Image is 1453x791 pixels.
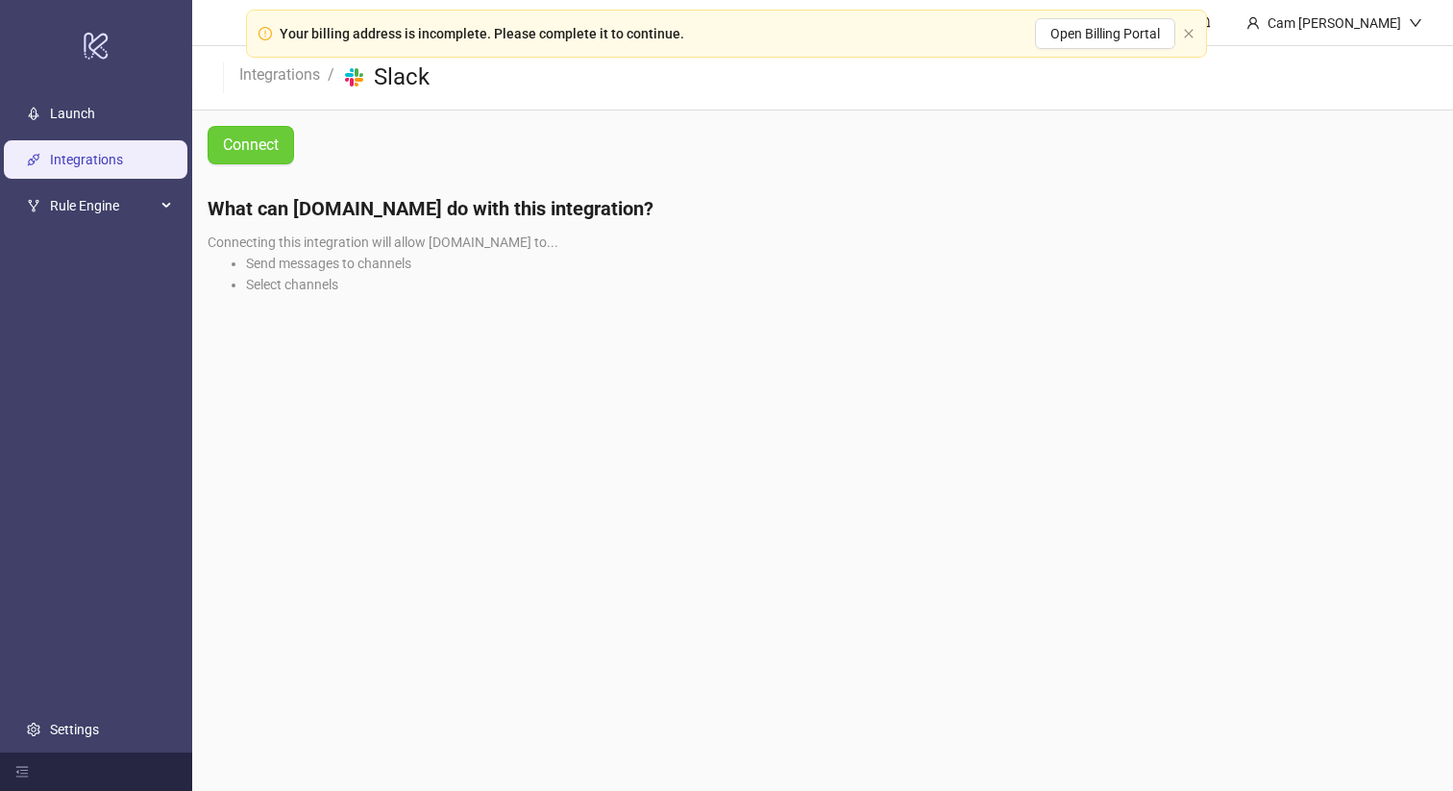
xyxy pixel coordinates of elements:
button: close [1183,28,1194,40]
a: Connect [208,126,294,164]
li: / [328,62,334,93]
div: Your billing address is incomplete. Please complete it to continue. [280,23,684,44]
a: Launch [50,106,95,121]
a: Settings [50,722,99,737]
div: Cam [PERSON_NAME] [1260,12,1409,34]
span: Open Billing Portal [1050,26,1160,41]
span: Rule Engine [50,186,156,225]
li: Select channels [246,274,1438,295]
button: Open Billing Portal [1035,18,1175,49]
a: Integrations [50,152,123,167]
h3: Slack [374,62,430,93]
span: fork [27,199,40,212]
a: Integrations [235,62,324,84]
li: Send messages to channels [246,253,1438,274]
span: Connect [223,133,279,157]
span: user [1246,16,1260,30]
h4: What can [DOMAIN_NAME] do with this integration? [208,195,1438,222]
span: exclamation-circle [259,27,272,40]
span: down [1409,16,1422,30]
span: close [1183,28,1194,39]
span: Connecting this integration will allow [DOMAIN_NAME] to... [208,235,558,250]
span: menu-fold [15,765,29,779]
